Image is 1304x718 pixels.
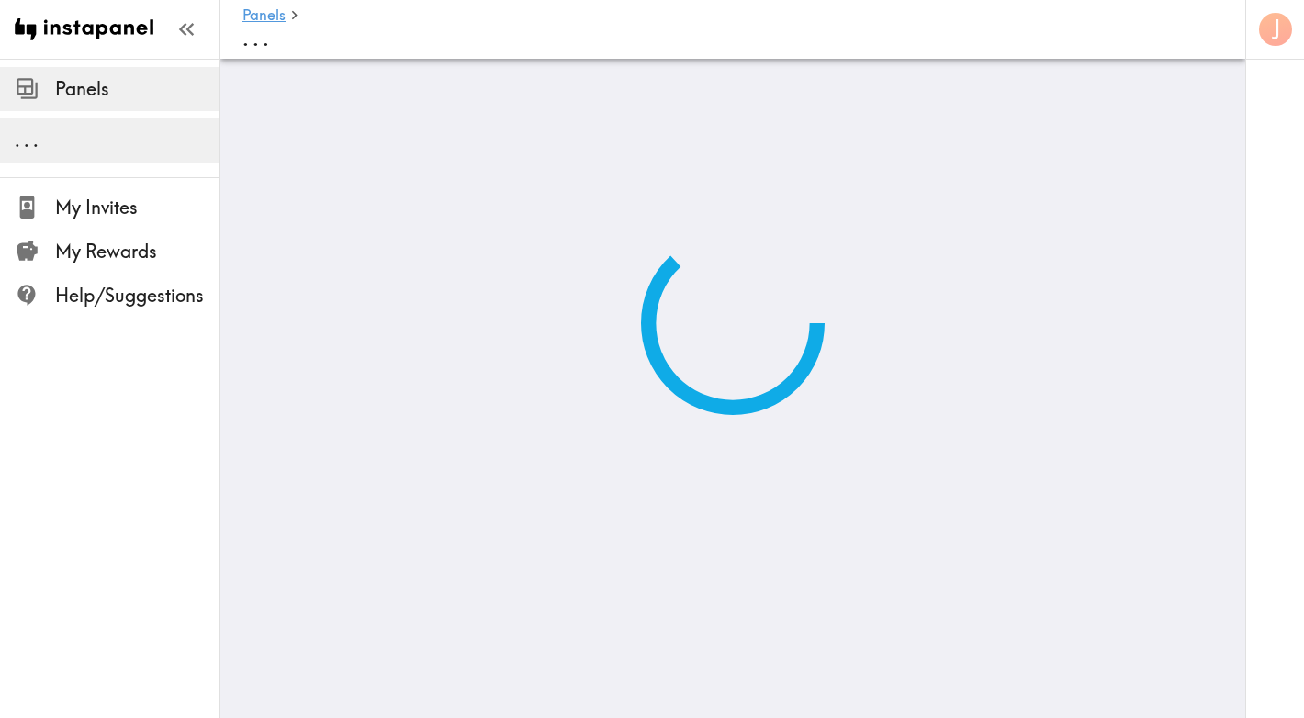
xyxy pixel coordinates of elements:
span: . [15,129,20,151]
span: . [242,24,249,51]
span: J [1272,14,1281,46]
span: My Invites [55,195,219,220]
span: My Rewards [55,239,219,264]
button: J [1257,11,1294,48]
span: Help/Suggestions [55,283,219,309]
span: . [33,129,39,151]
span: Panels [55,76,219,102]
span: . [263,24,269,51]
a: Panels [242,7,286,25]
span: . [24,129,29,151]
span: . [253,24,259,51]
